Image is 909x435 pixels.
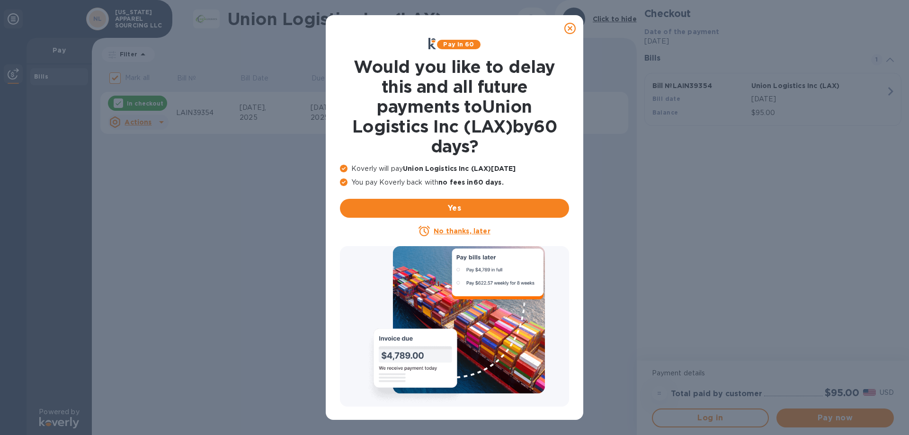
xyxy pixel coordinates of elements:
b: Pay in 60 [443,41,474,48]
u: No thanks, later [434,227,490,235]
b: Union Logistics Inc (LAX) [DATE] [403,165,516,172]
b: no fees in 60 days . [438,178,503,186]
p: Koverly will pay [340,164,569,174]
button: Yes [340,199,569,218]
span: Yes [348,203,561,214]
p: You pay Koverly back with [340,178,569,187]
h1: Would you like to delay this and all future payments to Union Logistics Inc (LAX) by 60 days ? [340,57,569,156]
